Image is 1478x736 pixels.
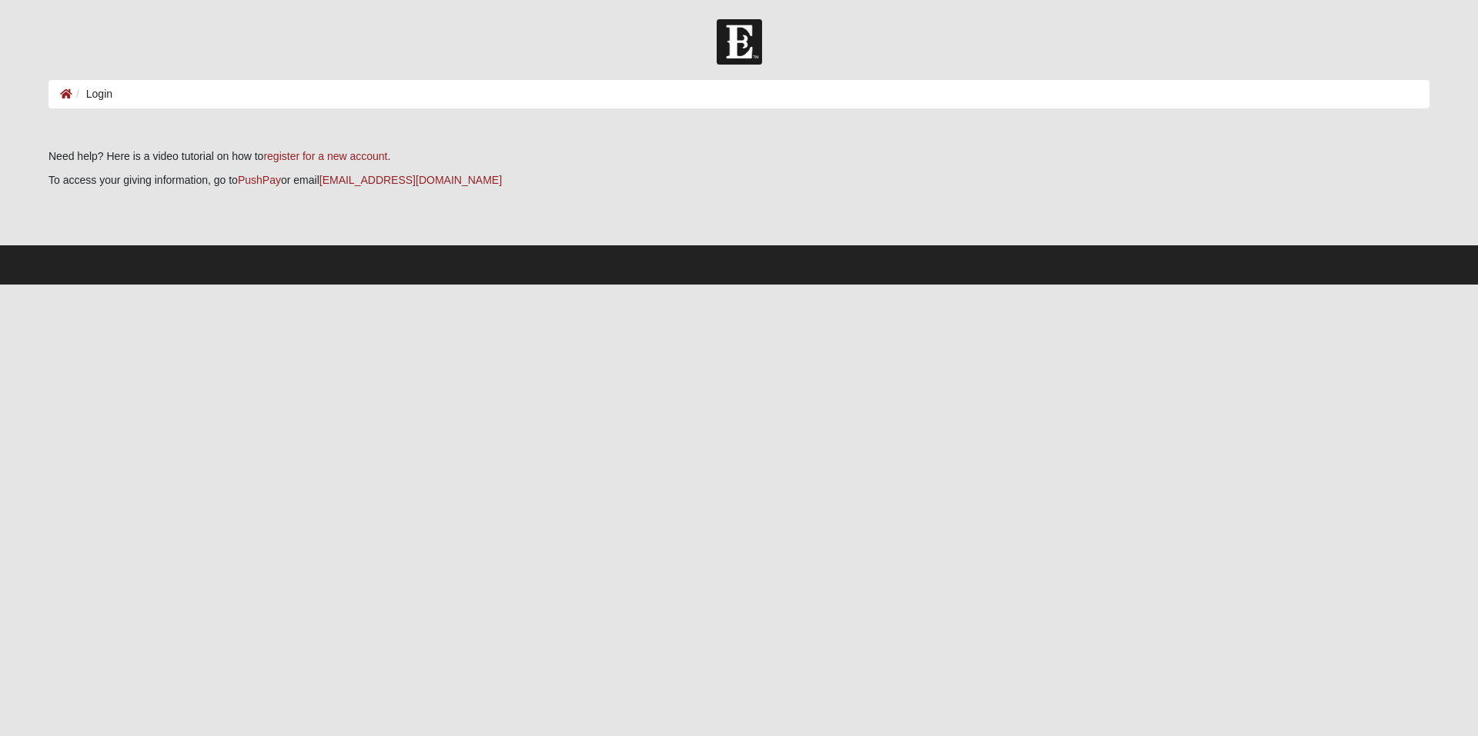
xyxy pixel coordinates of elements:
img: Church of Eleven22 Logo [717,19,762,65]
a: [EMAIL_ADDRESS][DOMAIN_NAME] [319,174,502,186]
p: To access your giving information, go to or email [48,172,1430,188]
p: Need help? Here is a video tutorial on how to . [48,148,1430,165]
li: Login [72,86,112,102]
a: PushPay [238,174,281,186]
a: register for a new account [263,150,387,162]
